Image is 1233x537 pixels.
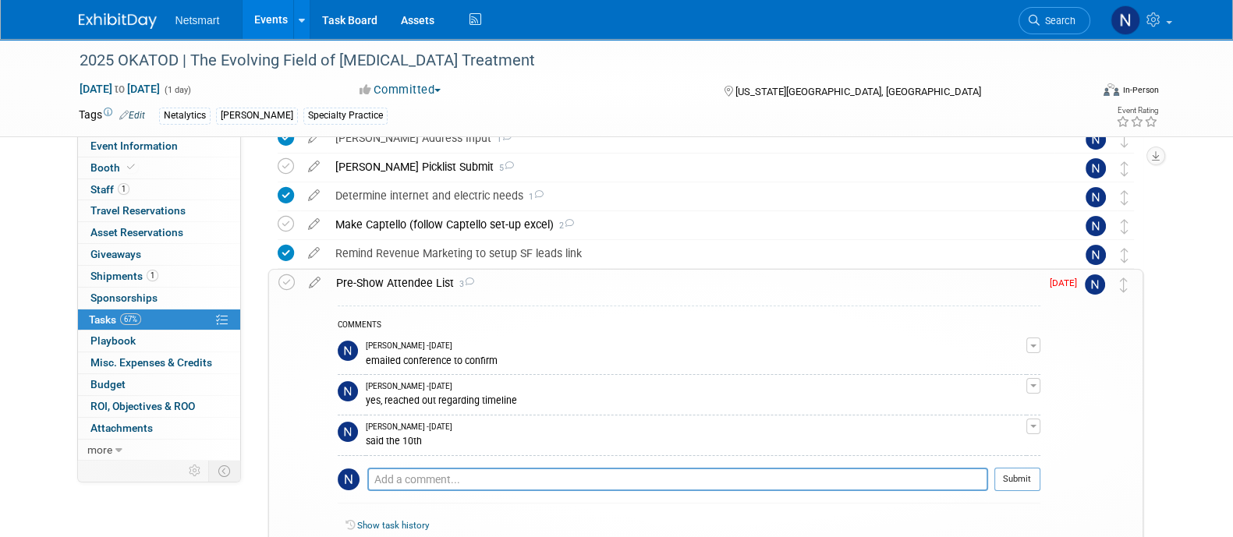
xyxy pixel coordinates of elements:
span: Asset Reservations [90,226,183,238]
div: Event Format [998,81,1159,104]
div: Event Rating [1115,107,1157,115]
div: Pre-Show Attendee List [328,270,1040,296]
span: Shipments [90,270,158,282]
img: Nina Finn [1086,245,1106,265]
div: Make Captello (follow Captello set-up excel) [328,211,1054,238]
i: Move task [1120,277,1128,292]
a: edit [301,276,328,290]
span: Search [1040,15,1075,26]
div: Determine internet and electric needs [328,182,1054,209]
div: Remind Revenue Marketing to setup SF leads link [328,240,1054,267]
i: Move task [1121,132,1128,147]
div: [PERSON_NAME] [216,108,298,124]
span: Budget [90,378,126,390]
div: 2025 OKATOD | The Evolving Field of [MEDICAL_DATA] Treatment [74,47,1067,75]
span: Playbook [90,334,136,347]
div: yes, reached out regarding timeline [366,392,1026,407]
i: Move task [1121,248,1128,263]
a: Staff1 [78,179,240,200]
span: (1 day) [163,85,191,95]
span: 67% [120,313,141,325]
span: Misc. Expenses & Credits [90,356,212,369]
a: edit [300,160,328,174]
a: Show task history [357,520,429,531]
a: Search [1019,7,1090,34]
button: Committed [354,82,447,98]
span: 1 [147,270,158,281]
img: Nina Finn [1111,5,1140,35]
a: edit [300,246,328,260]
div: COMMENTS [338,318,1040,334]
img: Nina Finn [1086,216,1106,236]
a: Giveaways [78,244,240,265]
span: Netsmart [175,14,220,26]
span: ROI, Objectives & ROO [90,400,195,412]
span: Giveaways [90,248,141,260]
img: Nina Finn [338,341,358,361]
span: Travel Reservations [90,204,186,217]
span: to [112,83,127,95]
span: Booth [90,161,138,174]
span: 5 [494,163,514,173]
img: Nina Finn [338,381,358,401]
div: In-Person [1121,84,1158,96]
i: Move task [1121,161,1128,176]
a: Tasks67% [78,309,240,330]
a: Asset Reservations [78,222,240,243]
div: emailed conference to confirm [366,352,1026,367]
div: said the 10th [366,433,1026,447]
div: [PERSON_NAME] Picklist Submit [328,154,1054,180]
a: Travel Reservations [78,200,240,221]
span: 1 [491,134,512,144]
span: 2 [554,221,574,231]
span: [PERSON_NAME] - [DATE] [366,422,452,433]
a: Sponsorships [78,288,240,309]
a: Edit [119,110,145,121]
a: Booth [78,157,240,178]
img: ExhibitDay [79,13,157,29]
a: ROI, Objectives & ROO [78,396,240,417]
button: Submit [994,468,1040,491]
i: Booth reservation complete [127,163,135,171]
img: Nina Finn [1086,158,1106,178]
a: Budget [78,374,240,395]
img: Nina Finn [1085,274,1105,295]
td: Toggle Event Tabs [208,461,240,481]
a: Event Information [78,136,240,157]
div: Specialty Practice [303,108,388,124]
span: [US_STATE][GEOGRAPHIC_DATA], [GEOGRAPHIC_DATA] [735,86,981,97]
img: Nina Finn [1086,187,1106,207]
span: [DATE] [DATE] [79,82,161,96]
span: Tasks [89,313,141,326]
span: 3 [454,279,474,289]
span: Event Information [90,140,178,152]
td: Personalize Event Tab Strip [182,461,209,481]
span: Attachments [90,422,153,434]
a: Shipments1 [78,266,240,287]
img: Format-Inperson.png [1104,83,1119,96]
div: [PERSON_NAME] Address Input [328,125,1054,151]
span: 1 [523,192,544,202]
span: [PERSON_NAME] - [DATE] [366,381,452,392]
span: more [87,443,112,456]
a: edit [300,217,328,231]
a: Misc. Expenses & Credits [78,352,240,373]
div: Netalytics [159,108,211,124]
i: Move task [1121,219,1128,234]
span: 1 [118,183,129,195]
td: Tags [79,107,145,125]
span: [DATE] [1050,277,1085,288]
span: Sponsorships [90,291,158,304]
span: Staff [90,183,129,196]
span: [PERSON_NAME] - [DATE] [366,341,452,352]
a: more [78,440,240,461]
a: edit [300,131,328,145]
a: Attachments [78,418,240,439]
img: Nina Finn [338,468,360,490]
a: Playbook [78,330,240,352]
img: Nina Finn [338,422,358,442]
a: edit [300,189,328,203]
i: Move task [1121,190,1128,205]
img: Nina Finn [1086,129,1106,150]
